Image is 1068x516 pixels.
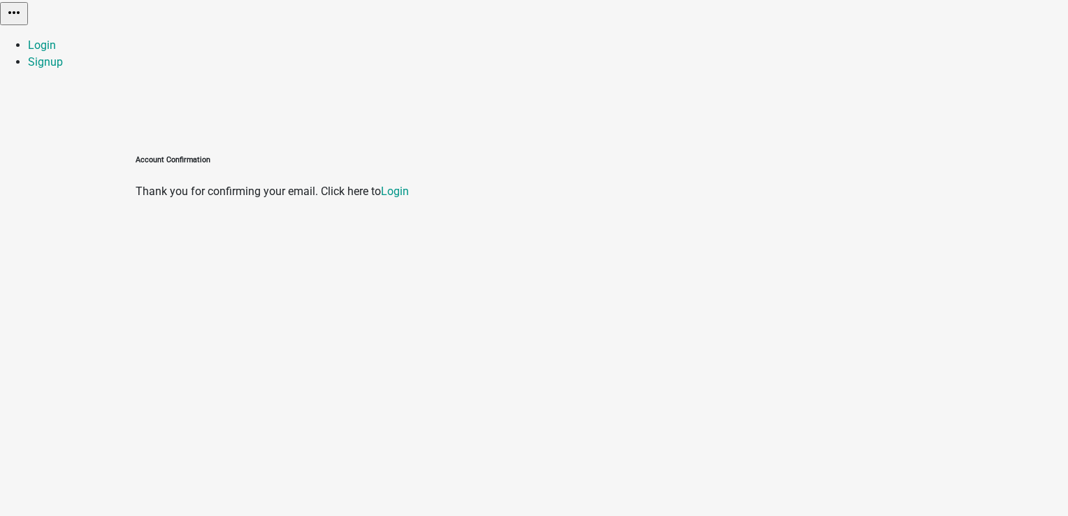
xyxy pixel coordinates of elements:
[136,183,409,200] p: Thank you for confirming your email. Click here to
[381,185,409,198] a: Login
[28,55,63,69] a: Signup
[136,155,409,166] h6: Account Confirmation
[6,4,22,21] i: more_horiz
[28,38,56,52] a: Login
